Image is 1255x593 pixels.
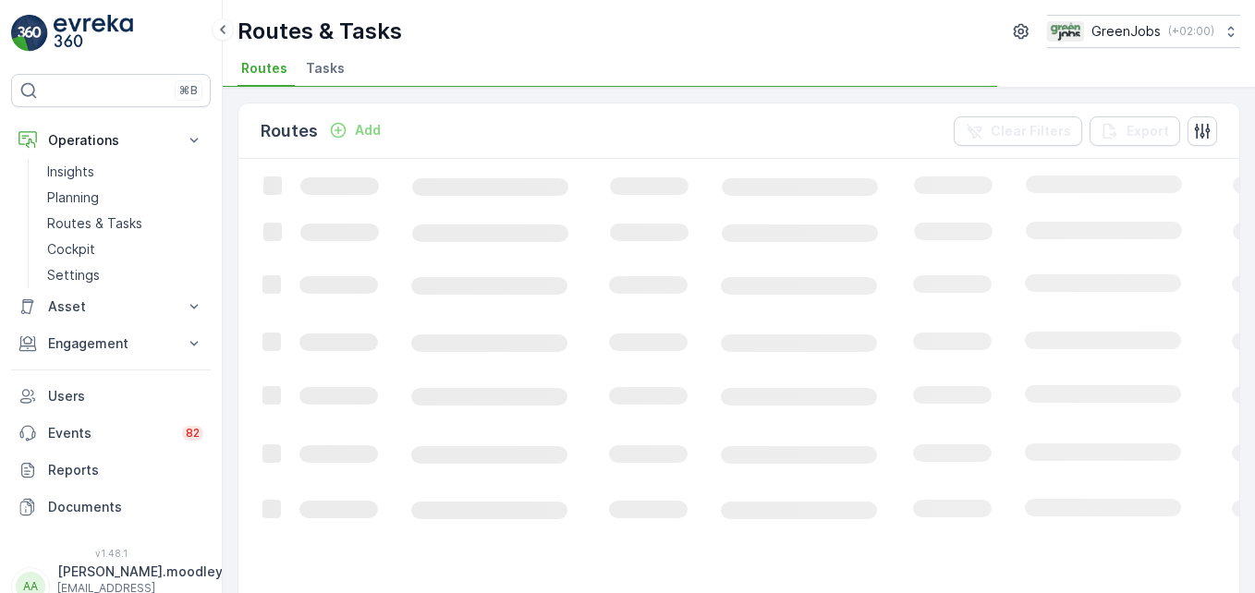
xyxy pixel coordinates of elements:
[1127,122,1169,140] p: Export
[238,17,402,46] p: Routes & Tasks
[40,185,211,211] a: Planning
[11,452,211,489] a: Reports
[40,211,211,236] a: Routes & Tasks
[47,163,94,181] p: Insights
[47,188,99,207] p: Planning
[11,548,211,559] span: v 1.48.1
[47,214,142,233] p: Routes & Tasks
[11,288,211,325] button: Asset
[261,118,318,144] p: Routes
[11,122,211,159] button: Operations
[11,325,211,362] button: Engagement
[40,236,211,262] a: Cockpit
[1047,21,1084,42] img: Green_Jobs_Logo.png
[11,415,211,452] a: Events82
[48,334,174,353] p: Engagement
[1047,15,1240,48] button: GreenJobs(+02:00)
[11,15,48,52] img: logo
[355,121,381,139] p: Add
[1091,22,1161,41] p: GreenJobs
[48,387,203,405] p: Users
[48,461,203,479] p: Reports
[306,59,345,78] span: Tasks
[322,119,388,141] button: Add
[47,240,95,259] p: Cockpit
[47,266,100,284] p: Settings
[40,159,211,185] a: Insights
[954,116,1082,146] button: Clear Filters
[48,131,174,150] p: Operations
[48,297,174,316] p: Asset
[57,563,223,581] p: [PERSON_NAME].moodley
[179,83,198,98] p: ⌘B
[241,59,287,78] span: Routes
[40,262,211,288] a: Settings
[54,15,133,52] img: logo_light-DOdMpM7g.png
[11,378,211,415] a: Users
[991,122,1071,140] p: Clear Filters
[1168,24,1214,39] p: ( +02:00 )
[48,498,203,516] p: Documents
[48,424,171,442] p: Events
[1090,116,1180,146] button: Export
[11,489,211,526] a: Documents
[186,426,200,441] p: 82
